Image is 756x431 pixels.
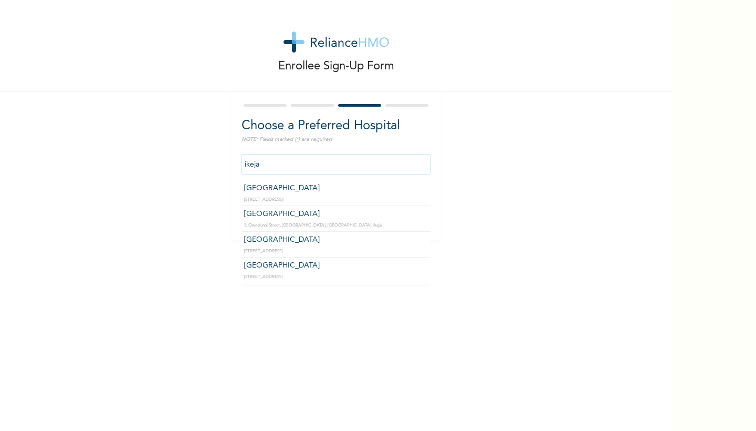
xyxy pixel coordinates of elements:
input: Search by name, address or governorate [241,154,430,175]
p: NOTE: Fields marked (*) are required [241,136,430,143]
p: Enrollee Sign-Up Form [278,58,394,75]
p: 3, Owodunni Street, [GEOGRAPHIC_DATA], [GEOGRAPHIC_DATA], Ikeja [244,222,428,229]
p: [STREET_ADDRESS] [244,248,428,254]
p: [GEOGRAPHIC_DATA] [244,183,428,194]
p: [STREET_ADDRESS] [244,274,428,280]
img: logo [283,32,389,53]
p: [STREET_ADDRESS]) [244,197,428,203]
p: [GEOGRAPHIC_DATA] [244,234,428,245]
p: [GEOGRAPHIC_DATA] [244,209,428,220]
h2: Choose a Preferred Hospital [241,117,430,136]
p: [GEOGRAPHIC_DATA] [244,260,428,271]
